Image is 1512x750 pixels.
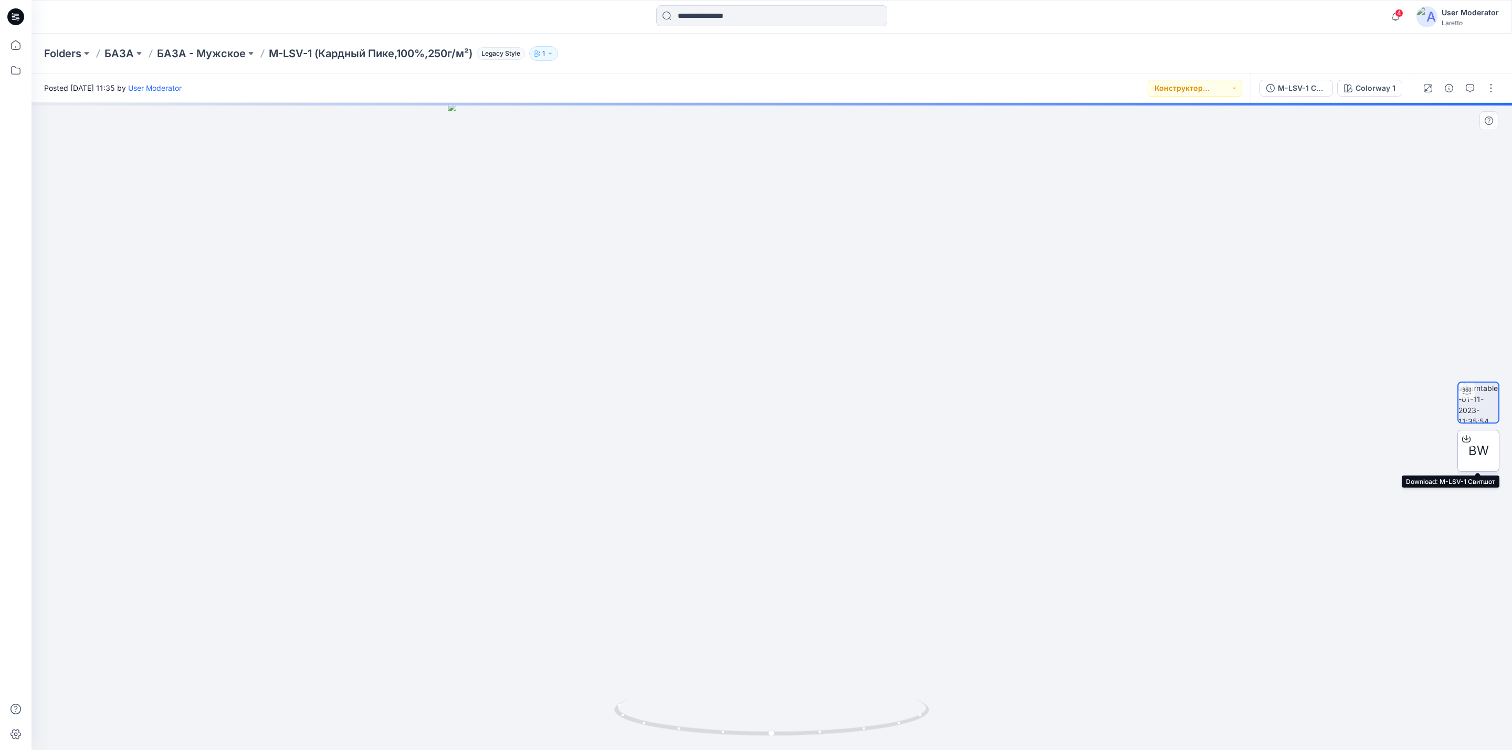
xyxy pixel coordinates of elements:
button: Colorway 1 [1337,80,1402,97]
a: БАЗА [104,46,134,61]
img: avatar [1416,6,1437,27]
button: 1 [529,46,558,61]
a: Folders [44,46,81,61]
span: BW [1468,441,1489,460]
div: M-LSV-1 Свитшот [1278,82,1326,94]
span: Legacy Style [477,47,525,60]
button: Legacy Style [472,46,525,61]
a: User Moderator [128,83,182,92]
span: Posted [DATE] 11:35 by [44,82,182,93]
p: M-LSV-1 (Кардный Пике,100%,250г/м²) [269,46,472,61]
img: turntable-01-11-2023-11:35:54 [1458,383,1498,422]
div: Laretto [1442,19,1499,27]
span: 4 [1395,9,1403,17]
div: Colorway 1 [1356,82,1395,94]
button: Details [1441,80,1457,97]
a: БАЗА - Мужское [157,46,246,61]
div: User Moderator [1442,6,1499,19]
button: M-LSV-1 Свитшот [1259,80,1333,97]
p: 1 [542,48,545,59]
